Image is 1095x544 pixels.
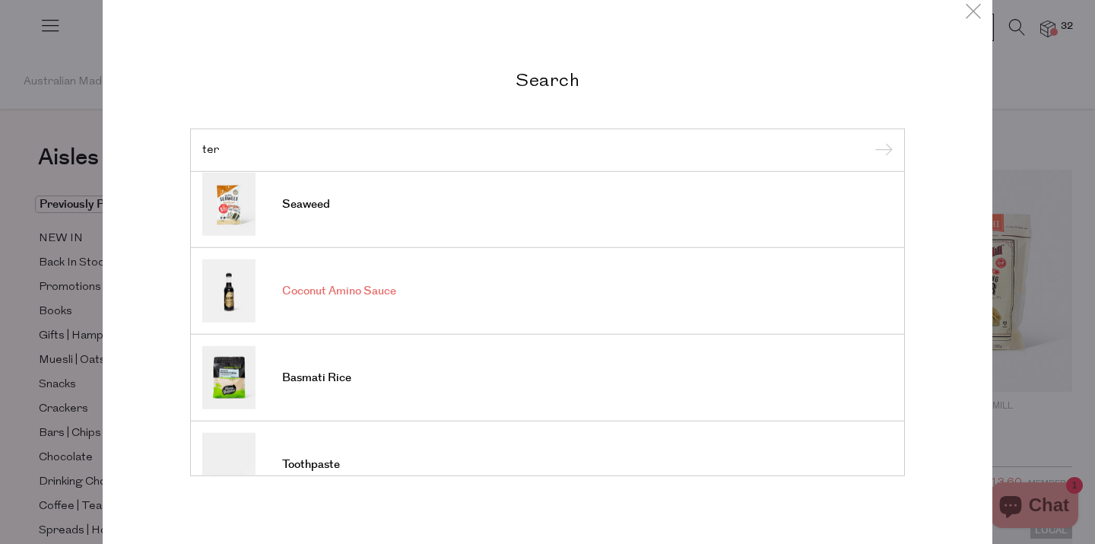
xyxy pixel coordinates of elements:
[202,173,893,236] a: Seaweed
[202,346,255,409] img: Basmati Rice
[202,433,255,496] img: Toothpaste
[202,259,255,323] img: Coconut Amino Sauce
[282,371,351,386] span: Basmati Rice
[190,68,905,90] h2: Search
[282,284,396,299] span: Coconut Amino Sauce
[202,173,255,236] img: Seaweed
[202,259,893,323] a: Coconut Amino Sauce
[282,197,330,212] span: Seaweed
[202,433,893,496] a: Toothpaste
[202,144,893,155] input: Search
[282,457,340,472] span: Toothpaste
[202,346,893,409] a: Basmati Rice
